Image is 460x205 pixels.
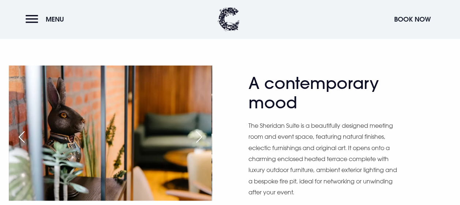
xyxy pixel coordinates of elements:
div: Next slide [190,129,208,145]
button: Book Now [390,11,434,27]
img: Meeting room set up from an event venue in northern ireland. [212,66,414,201]
button: Menu [26,11,68,27]
p: The Sheridan Suite is a beautifully designed meeting room and event space, featuring natural fini... [248,120,399,198]
div: Previous slide [12,129,31,145]
span: Menu [46,15,64,23]
h2: A contemporary mood [248,74,391,112]
img: Clandeboye Lodge [218,7,240,31]
img: Rabbit ornaments on a shelf at an event venue in Northern Ireland [9,66,212,201]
